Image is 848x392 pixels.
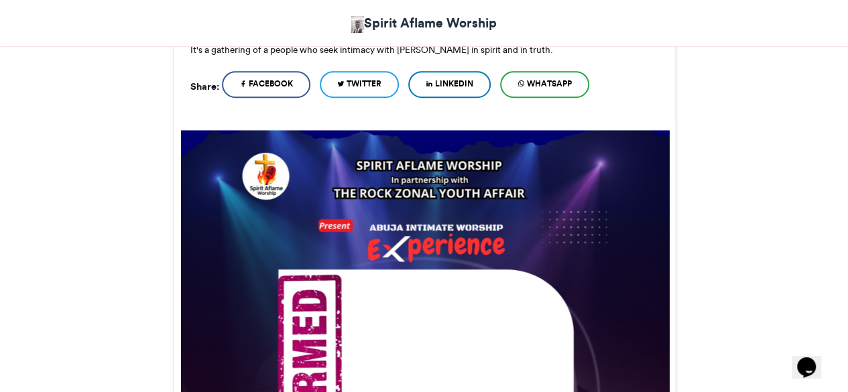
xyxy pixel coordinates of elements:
[792,338,835,379] iframe: chat widget
[351,16,364,33] img: Emmanuel Thompson
[500,71,589,98] a: WhatsApp
[408,71,491,98] a: LinkedIn
[351,13,497,33] a: Spirit Aflame Worship
[527,78,572,90] span: WhatsApp
[249,78,293,90] span: Facebook
[190,78,219,95] h5: Share:
[222,71,310,98] a: Facebook
[190,39,658,60] p: It's a gathering of a people who seek intimacy with [PERSON_NAME] in spirit and in truth.
[320,71,399,98] a: Twitter
[347,78,381,90] span: Twitter
[435,78,473,90] span: LinkedIn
